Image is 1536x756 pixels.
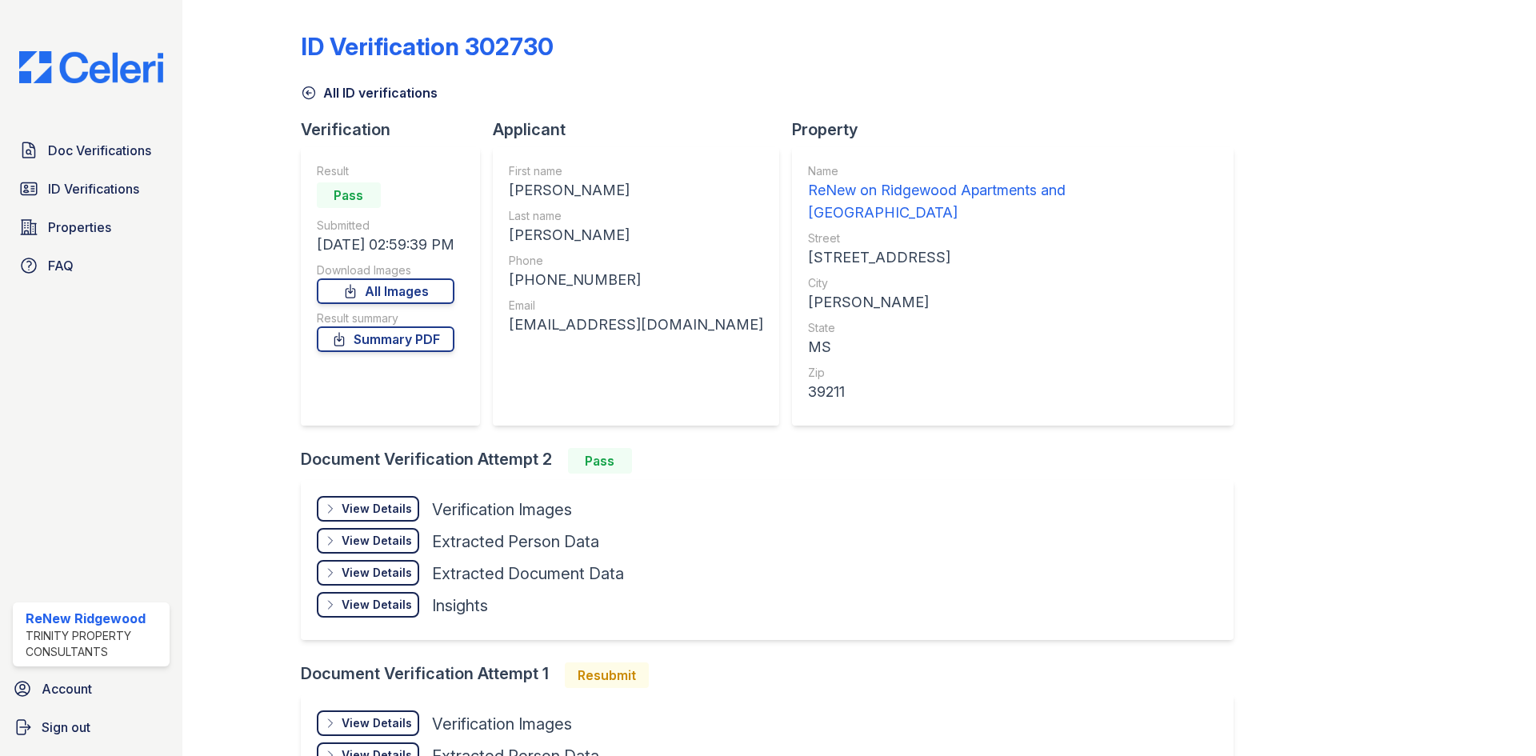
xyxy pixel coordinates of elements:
[317,163,454,179] div: Result
[509,163,763,179] div: First name
[317,182,381,208] div: Pass
[317,262,454,278] div: Download Images
[6,711,176,743] a: Sign out
[301,662,1246,688] div: Document Verification Attempt 1
[509,208,763,224] div: Last name
[317,218,454,234] div: Submitted
[509,224,763,246] div: [PERSON_NAME]
[48,141,151,160] span: Doc Verifications
[42,718,90,737] span: Sign out
[13,173,170,205] a: ID Verifications
[808,246,1218,269] div: [STREET_ADDRESS]
[509,298,763,314] div: Email
[342,565,412,581] div: View Details
[48,218,111,237] span: Properties
[317,234,454,256] div: [DATE] 02:59:39 PM
[808,336,1218,358] div: MS
[301,32,554,61] div: ID Verification 302730
[509,179,763,202] div: [PERSON_NAME]
[26,628,163,660] div: Trinity Property Consultants
[342,533,412,549] div: View Details
[13,211,170,243] a: Properties
[808,291,1218,314] div: [PERSON_NAME]
[509,314,763,336] div: [EMAIL_ADDRESS][DOMAIN_NAME]
[432,562,624,585] div: Extracted Document Data
[342,715,412,731] div: View Details
[48,256,74,275] span: FAQ
[13,250,170,282] a: FAQ
[13,134,170,166] a: Doc Verifications
[301,83,438,102] a: All ID verifications
[48,179,139,198] span: ID Verifications
[432,594,488,617] div: Insights
[301,448,1246,474] div: Document Verification Attempt 2
[301,118,493,141] div: Verification
[808,163,1218,224] a: Name ReNew on Ridgewood Apartments and [GEOGRAPHIC_DATA]
[317,310,454,326] div: Result summary
[808,320,1218,336] div: State
[342,597,412,613] div: View Details
[509,269,763,291] div: [PHONE_NUMBER]
[808,365,1218,381] div: Zip
[6,51,176,83] img: CE_Logo_Blue-a8612792a0a2168367f1c8372b55b34899dd931a85d93a1a3d3e32e68fde9ad4.png
[568,448,632,474] div: Pass
[432,530,599,553] div: Extracted Person Data
[808,381,1218,403] div: 39211
[808,275,1218,291] div: City
[317,278,454,304] a: All Images
[317,326,454,352] a: Summary PDF
[42,679,92,698] span: Account
[26,609,163,628] div: ReNew Ridgewood
[493,118,792,141] div: Applicant
[808,163,1218,179] div: Name
[509,253,763,269] div: Phone
[808,179,1218,224] div: ReNew on Ridgewood Apartments and [GEOGRAPHIC_DATA]
[342,501,412,517] div: View Details
[432,713,572,735] div: Verification Images
[565,662,649,688] div: Resubmit
[6,673,176,705] a: Account
[808,230,1218,246] div: Street
[432,498,572,521] div: Verification Images
[792,118,1246,141] div: Property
